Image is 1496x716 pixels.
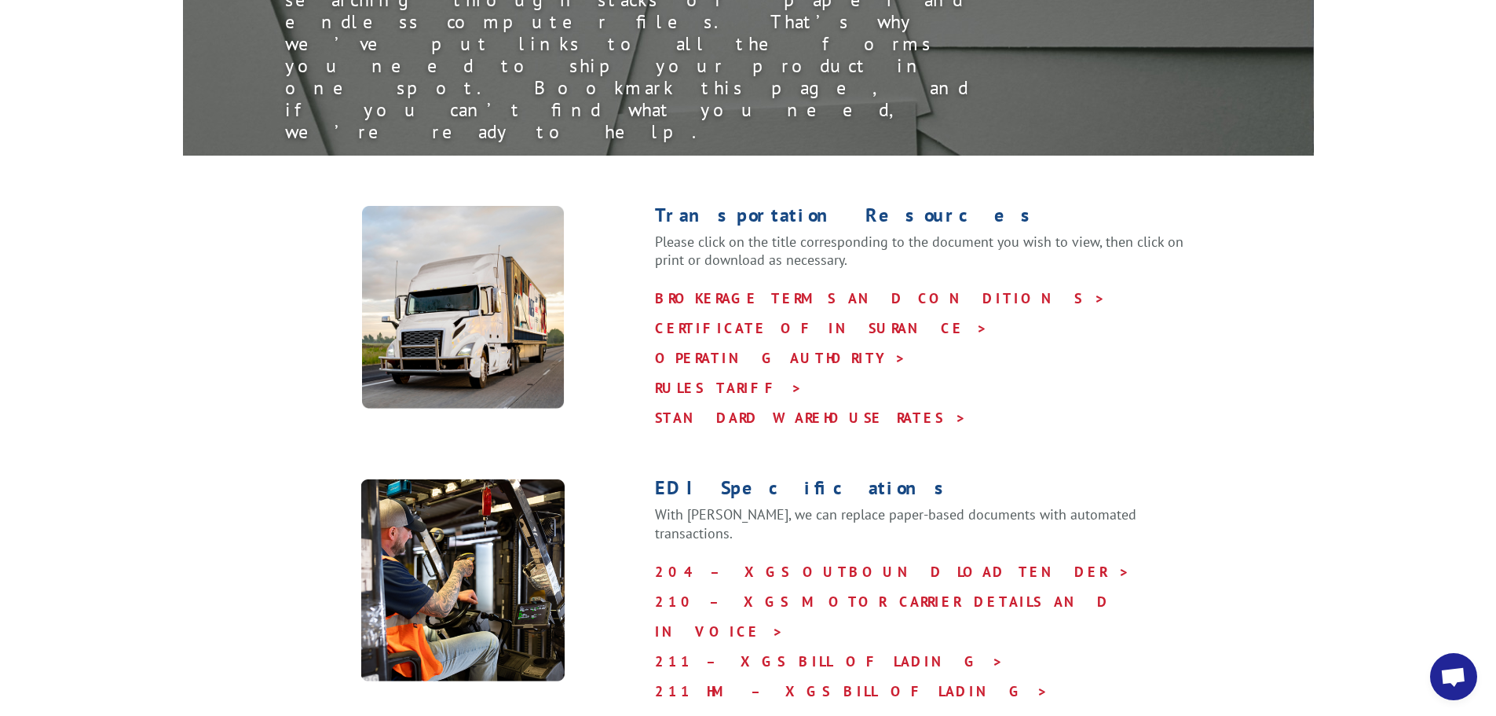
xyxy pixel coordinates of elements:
a: OPERATING AUTHORITY > [655,349,906,367]
img: XpressGlobal_Resources [361,206,565,409]
a: 211 HM – XGS BILL OF LADING > [655,682,1048,700]
h1: Transportation Resources [655,206,1214,233]
img: XpressGlobalSystems_Resources_EDI [361,479,565,682]
a: BROKERAGE TERMS AND CONDITIONS > [655,289,1106,307]
a: 211 – XGS BILL OF LADING > [655,652,1004,670]
p: Please click on the title corresponding to the document you wish to view, then click on print or ... [655,233,1214,285]
a: RULES TARIFF > [655,379,803,397]
div: Open chat [1430,653,1477,700]
a: STANDARD WAREHOUSE RATES > [655,409,967,427]
p: With [PERSON_NAME], we can replace paper-based documents with automated transactions. [655,505,1214,557]
a: 210 – XGS MOTOR CARRIER DETAILS AND INVOICE > [655,593,1110,641]
a: 204 – XGS OUTBOUND LOAD TENDER > [655,563,1130,581]
a: CERTIFICATE OF INSURANCE > [655,319,988,337]
h1: EDI Specifications [655,479,1214,505]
